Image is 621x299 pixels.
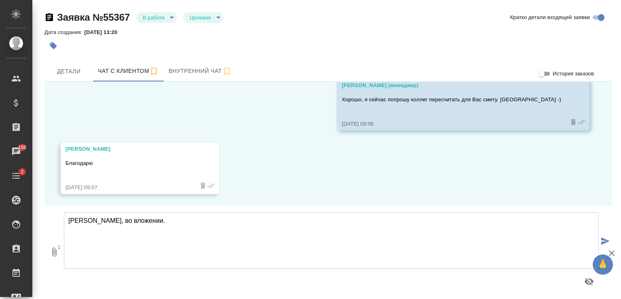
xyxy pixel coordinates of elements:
span: 100 [13,143,32,152]
button: В работе [140,14,167,21]
span: История заказов [553,70,594,78]
span: Внутренний чат [169,66,232,76]
span: 1 [55,243,63,251]
div: В работе [136,12,177,23]
div: [DATE] 09:06 [342,120,561,128]
p: Хорошо, я сейчас попрошу коллег пересчитать для Вас смету. [GEOGRAPHIC_DATA] -) [342,96,561,104]
a: 2 [2,166,30,186]
button: Скопировать ссылку [44,13,54,22]
button: 🙏 [593,254,613,275]
span: 🙏 [596,256,610,273]
svg: Подписаться [222,66,232,76]
button: 77071111881 (Алексей) - (undefined) [93,61,164,81]
span: Чат с клиентом [98,66,159,76]
div: В работе [183,12,223,23]
p: Благодарю [65,159,191,167]
svg: Подписаться [149,66,159,76]
div: [PERSON_NAME] [65,145,191,153]
div: [DATE] 09:07 [65,184,191,192]
p: [DATE] 13:20 [84,29,123,35]
span: Детали [49,66,88,77]
button: Добавить тэг [44,37,62,55]
span: Кратко детали входящей заявки [510,13,590,21]
p: Дата создания: [44,29,84,35]
span: 2 [16,168,28,176]
a: 100 [2,141,30,162]
div: [PERSON_NAME] (менеджер) [342,81,561,90]
a: Заявка №55367 [57,12,130,23]
button: Целевая [187,14,213,21]
button: 1 [44,206,64,298]
button: Предпросмотр [579,272,599,291]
